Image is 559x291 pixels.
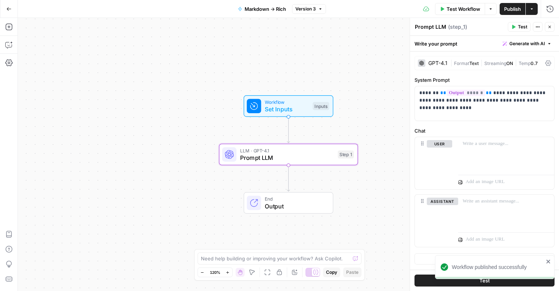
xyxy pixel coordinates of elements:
[346,269,358,276] span: Paste
[508,22,531,32] button: Test
[500,39,555,49] button: Generate with AI
[219,192,358,214] div: EndOutput
[479,59,484,66] span: |
[265,105,309,114] span: Set Inputs
[219,144,358,165] div: LLM · GPT-4.1Prompt LLMStep 1
[326,269,337,276] span: Copy
[287,165,290,191] g: Edge from step_1 to end
[414,275,555,287] button: Test
[415,195,452,247] div: assistant
[295,6,316,12] span: Version 3
[219,95,358,117] div: WorkflowSet InputsInputs
[292,4,326,14] button: Version 3
[469,61,479,66] span: Text
[506,61,513,66] span: ON
[546,259,551,264] button: close
[513,59,519,66] span: |
[504,5,521,13] span: Publish
[245,5,286,13] span: Markdown -> Rich
[479,277,490,284] span: Test
[343,267,361,277] button: Paste
[450,59,454,66] span: |
[265,202,326,211] span: Output
[313,102,329,110] div: Inputs
[265,195,326,202] span: End
[240,153,334,162] span: Prompt LLM
[233,3,291,15] button: Markdown -> Rich
[240,147,334,154] span: LLM · GPT-4.1
[414,253,555,264] button: Add Message
[509,40,545,47] span: Generate with AI
[518,24,527,30] span: Test
[410,36,559,51] div: Write your prompt
[454,61,469,66] span: Format
[531,61,538,66] span: 0.7
[448,23,467,31] span: ( step_1 )
[428,61,447,66] div: GPT-4.1
[265,99,309,106] span: Workflow
[287,117,290,143] g: Edge from start to step_1
[435,3,485,15] button: Test Workflow
[447,5,480,13] span: Test Workflow
[323,267,340,277] button: Copy
[210,269,220,275] span: 120%
[414,76,555,84] label: System Prompt
[338,151,354,159] div: Step 1
[415,137,452,189] div: user
[427,140,452,148] button: user
[415,23,446,31] textarea: Prompt LLM
[500,3,525,15] button: Publish
[452,263,544,271] div: Workflow published successfully
[427,198,458,205] button: assistant
[484,61,506,66] span: Streaming
[519,61,531,66] span: Temp
[414,127,555,134] label: Chat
